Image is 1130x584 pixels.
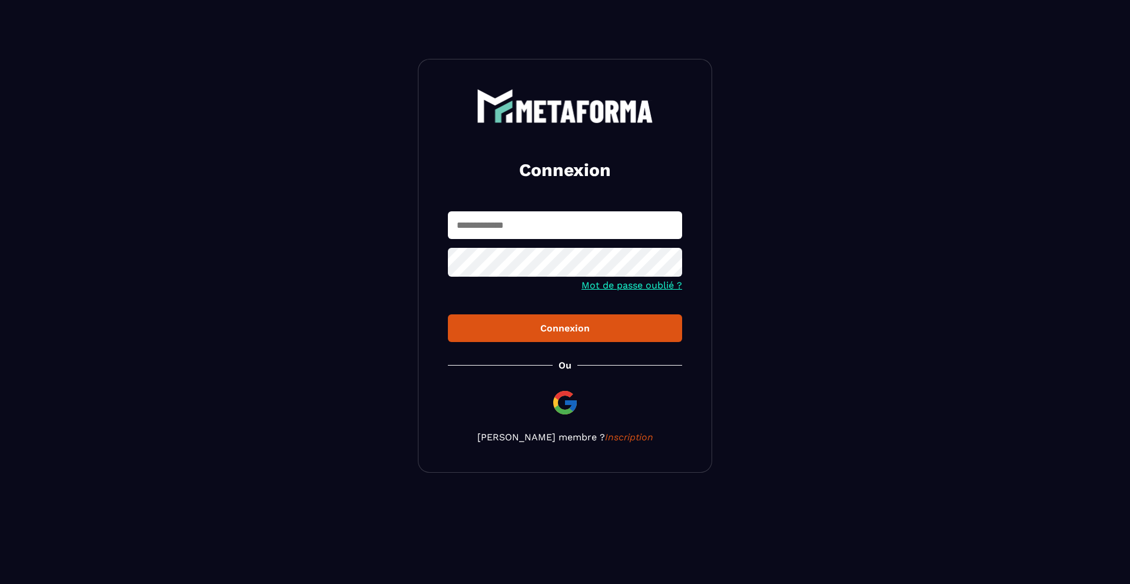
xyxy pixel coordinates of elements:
[448,89,682,123] a: logo
[605,432,653,443] a: Inscription
[581,280,682,291] a: Mot de passe oublié ?
[462,158,668,182] h2: Connexion
[477,89,653,123] img: logo
[559,360,571,371] p: Ou
[448,432,682,443] p: [PERSON_NAME] membre ?
[551,389,579,417] img: google
[457,323,673,334] div: Connexion
[448,314,682,342] button: Connexion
